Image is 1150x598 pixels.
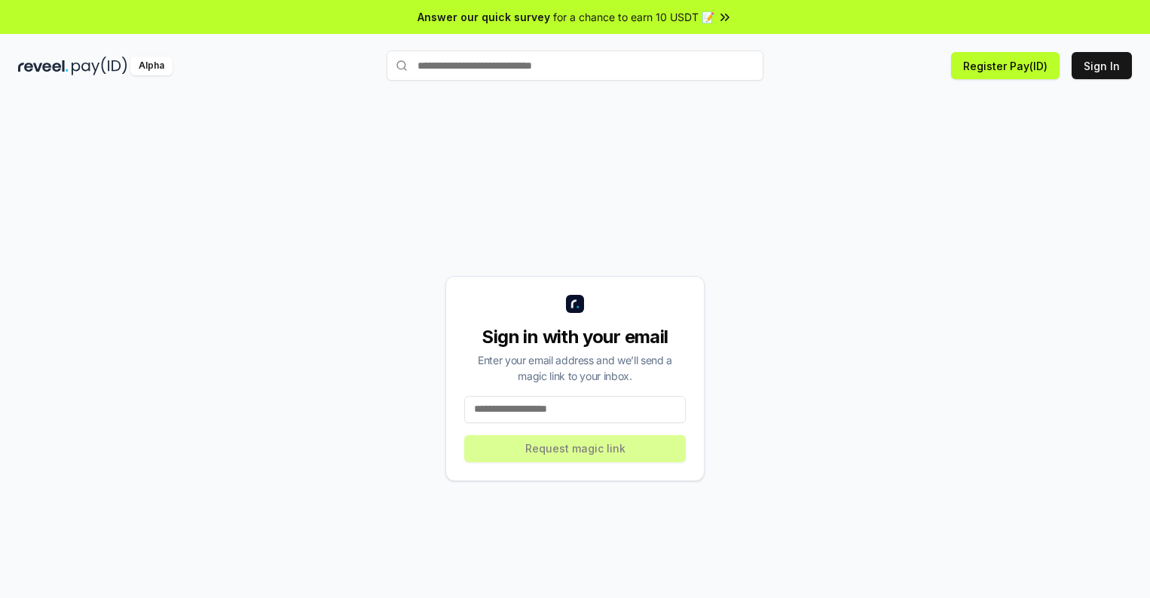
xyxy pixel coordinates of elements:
img: reveel_dark [18,57,69,75]
div: Sign in with your email [464,325,686,349]
img: pay_id [72,57,127,75]
span: Answer our quick survey [417,9,550,25]
img: logo_small [566,295,584,313]
div: Alpha [130,57,173,75]
button: Sign In [1072,52,1132,79]
button: Register Pay(ID) [951,52,1060,79]
div: Enter your email address and we’ll send a magic link to your inbox. [464,352,686,384]
span: for a chance to earn 10 USDT 📝 [553,9,714,25]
